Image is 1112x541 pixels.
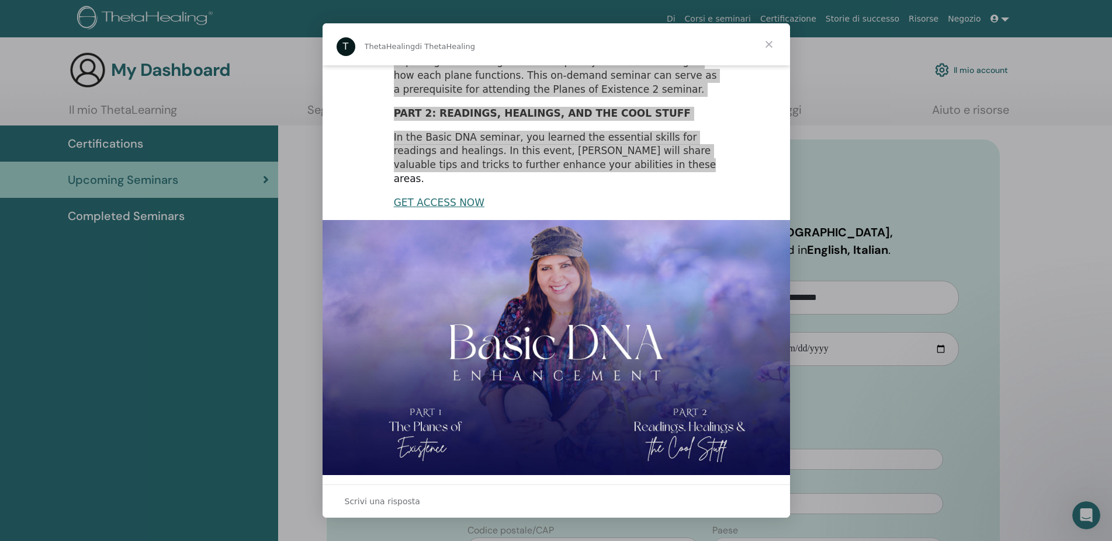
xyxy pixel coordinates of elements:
div: Apri conversazione e rispondi [323,484,790,518]
div: Profile image for ThetaHealing [337,37,355,56]
span: di ThetaHealing [415,42,475,51]
div: In the Basic DNA seminar, you learned the essential skills for readings and healings. In this eve... [394,131,719,186]
span: ThetaHealing [365,42,415,51]
b: PART 2: READINGS, HEALINGS, AND THE COOL STUFF [394,107,691,119]
span: Scrivi una risposta [345,494,420,509]
a: GET ACCESS NOW [394,197,484,208]
span: Chiudi [748,23,790,65]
